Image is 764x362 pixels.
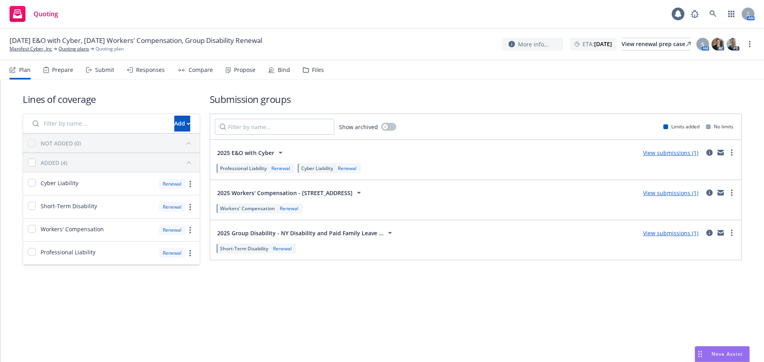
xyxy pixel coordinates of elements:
[41,137,195,149] button: NOT ADDED (0)
[336,165,358,172] div: Renewal
[705,148,714,157] a: circleInformation
[217,189,353,197] span: 2025 Workers' Compensation - [STREET_ADDRESS]
[217,229,384,237] span: 2025 Group Disability - NY Disability and Paid Family Leave ...
[58,45,89,52] a: Quoting plans
[502,38,563,51] button: More info...
[723,6,739,22] a: Switch app
[643,149,698,157] a: View submissions (1)
[270,165,292,172] div: Renewal
[706,123,733,130] div: No limits
[41,225,104,233] span: Workers' Compensation
[687,6,703,22] a: Report a Bug
[745,39,754,49] a: more
[159,202,185,212] div: Renewal
[301,165,333,172] span: Cyber Liability
[159,225,185,235] div: Renewal
[727,38,739,50] img: photo
[695,347,705,362] div: Drag to move
[41,202,97,210] span: Short-Term Disability
[705,6,721,22] a: Search
[185,179,195,189] a: more
[643,189,698,197] a: View submissions (1)
[174,116,190,131] div: Add
[271,245,293,252] div: Renewal
[28,116,170,132] input: Filter by name...
[220,205,275,212] span: Workers' Compensation
[95,45,124,52] span: Quoting plan
[159,179,185,189] div: Renewal
[220,165,267,172] span: Professional Liability
[695,346,750,362] button: Nova Assist
[716,188,725,197] a: mail
[278,67,290,73] div: Bind
[136,67,165,73] div: Responses
[215,185,366,201] button: 2025 Workers' Compensation - [STREET_ADDRESS]
[727,148,737,157] a: more
[234,67,255,73] div: Propose
[643,229,698,237] a: View submissions (1)
[583,40,612,48] span: ETA :
[6,3,61,25] a: Quoting
[727,228,737,238] a: more
[705,188,714,197] a: circleInformation
[215,225,397,241] button: 2025 Group Disability - NY Disability and Paid Family Leave ...
[10,36,262,45] span: [DATE] E&O with Cyber, [DATE] Workers' Compensation, Group Disability Renewal
[210,93,742,106] h1: Submission groups
[622,38,691,50] div: View renewal prep case
[41,159,67,167] div: ADDED (4)
[705,228,714,238] a: circleInformation
[711,38,724,50] img: photo
[10,45,52,52] a: Manifest Cyber, Inc
[701,40,704,48] span: S
[215,119,334,135] input: Filter by name...
[189,67,213,73] div: Compare
[594,40,612,48] strong: [DATE]
[41,139,81,147] div: NOT ADDED (0)
[185,225,195,235] a: more
[185,202,195,212] a: more
[215,145,288,161] button: 2025 E&O with Cyber
[622,38,691,50] a: View renewal prep case
[217,149,274,157] span: 2025 E&O with Cyber
[41,156,195,169] button: ADDED (4)
[33,11,58,17] span: Quoting
[711,350,743,357] span: Nova Assist
[95,67,114,73] div: Submit
[23,93,200,106] h1: Lines of coverage
[727,188,737,197] a: more
[52,67,73,73] div: Prepare
[174,116,190,132] button: Add
[312,67,324,73] div: Files
[663,123,700,130] div: Limits added
[716,148,725,157] a: mail
[716,228,725,238] a: mail
[278,205,300,212] div: Renewal
[220,245,268,252] span: Short-Term Disability
[185,248,195,258] a: more
[339,123,378,131] span: Show archived
[159,248,185,258] div: Renewal
[19,67,31,73] div: Plan
[41,248,95,256] span: Professional Liability
[518,40,549,48] span: More info...
[41,179,78,187] span: Cyber Liability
